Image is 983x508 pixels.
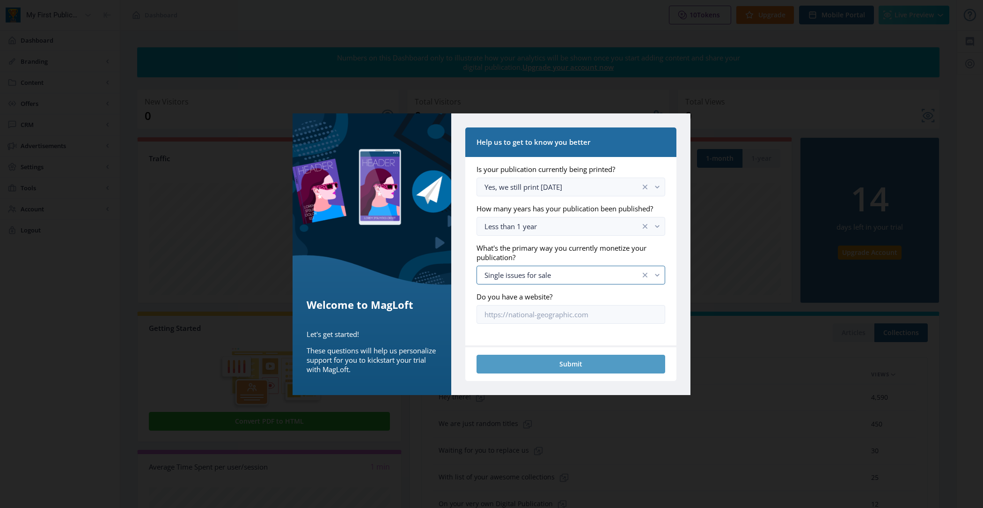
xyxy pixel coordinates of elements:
[307,297,437,312] h5: Welcome to MagLoft
[484,269,640,281] div: Single issues for sale
[640,270,650,280] nb-icon: clear
[640,222,650,231] nb-icon: clear
[477,292,658,301] label: Do you have a website?
[477,266,665,284] button: Single issues for saleclear
[307,346,437,374] p: These questions will help us personalize support for you to kickstart your trial with MagLoft.
[307,329,437,339] p: Let's get started!
[465,127,676,157] nb-card-header: Help us to get to know you better
[477,178,665,196] button: Yes, we still print [DATE]clear
[484,221,640,232] div: Less than 1 year
[477,305,665,324] input: https://national-geographic.com
[477,217,665,236] button: Less than 1 yearclear
[477,204,658,213] label: How many years has your publication been published?
[477,243,658,262] label: What's the primary way you currently monetize your publication?
[484,181,640,193] div: Yes, we still print [DATE]
[477,164,658,174] label: Is your publication currently being printed?
[477,355,665,374] button: Submit
[640,182,650,192] nb-icon: clear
